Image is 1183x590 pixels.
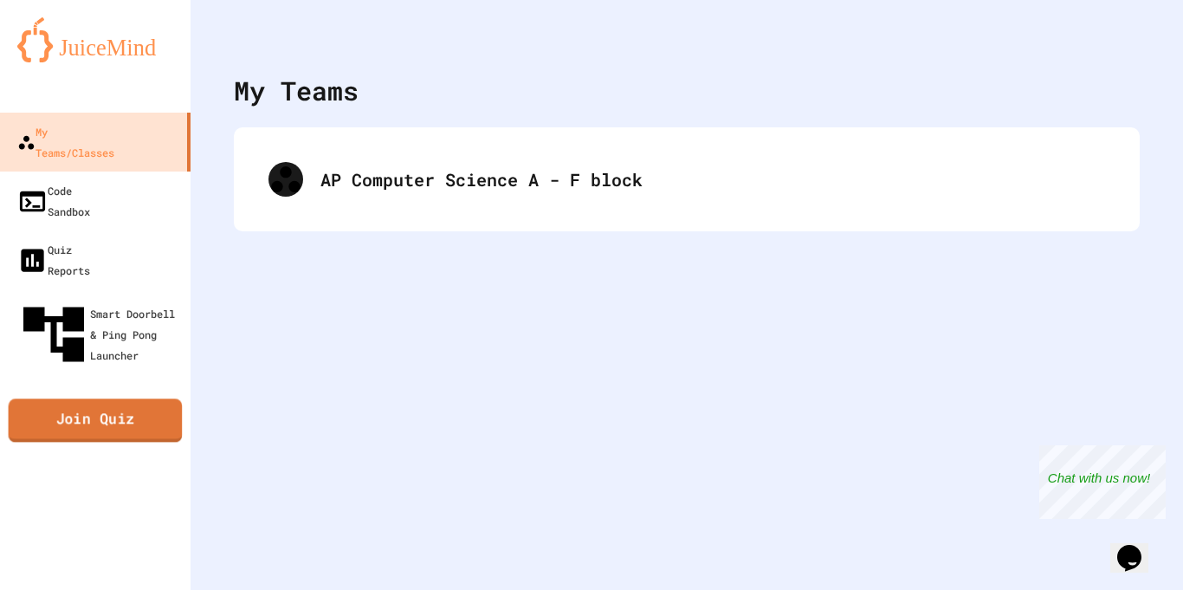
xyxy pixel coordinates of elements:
[17,239,90,281] div: Quiz Reports
[1110,521,1166,573] iframe: chat widget
[17,17,173,62] img: logo-orange.svg
[17,298,184,371] div: Smart Doorbell & Ping Pong Launcher
[1039,445,1166,519] iframe: chat widget
[17,121,114,163] div: My Teams/Classes
[320,166,1105,192] div: AP Computer Science A - F block
[234,71,359,110] div: My Teams
[9,399,183,443] a: Join Quiz
[251,145,1122,214] div: AP Computer Science A - F block
[17,180,90,222] div: Code Sandbox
